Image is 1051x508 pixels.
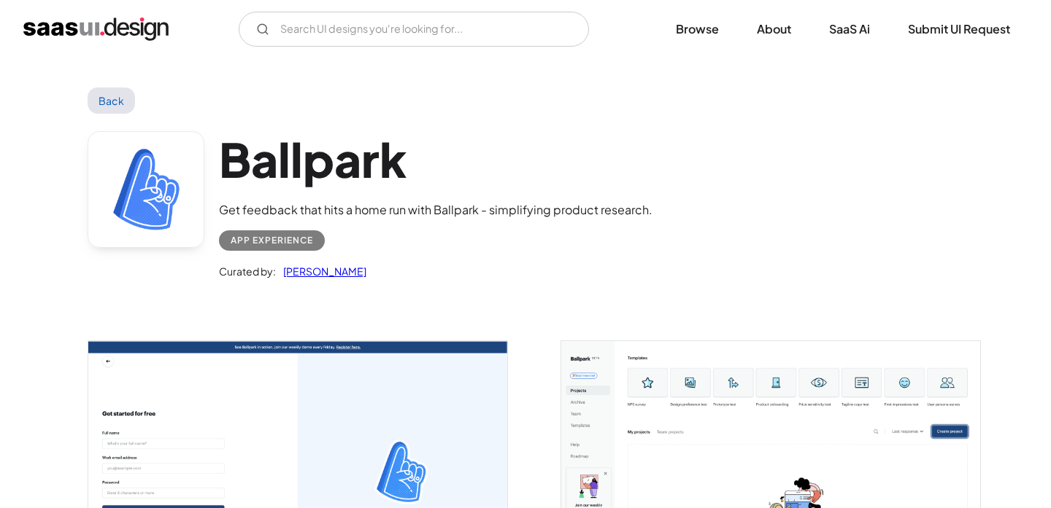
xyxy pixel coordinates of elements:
a: home [23,17,169,41]
div: App Experience [231,232,313,249]
a: Browse [658,13,736,45]
div: Get feedback that hits a home run with Ballpark - simplifying product research. [219,201,652,219]
a: Back [88,87,135,114]
h1: Ballpark [219,131,652,187]
div: Curated by: [219,262,276,280]
input: Search UI designs you're looking for... [239,12,589,47]
a: SaaS Ai [812,13,888,45]
a: Submit UI Request [890,13,1028,45]
a: [PERSON_NAME] [276,262,366,280]
a: About [739,13,809,45]
form: Email Form [239,12,589,47]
